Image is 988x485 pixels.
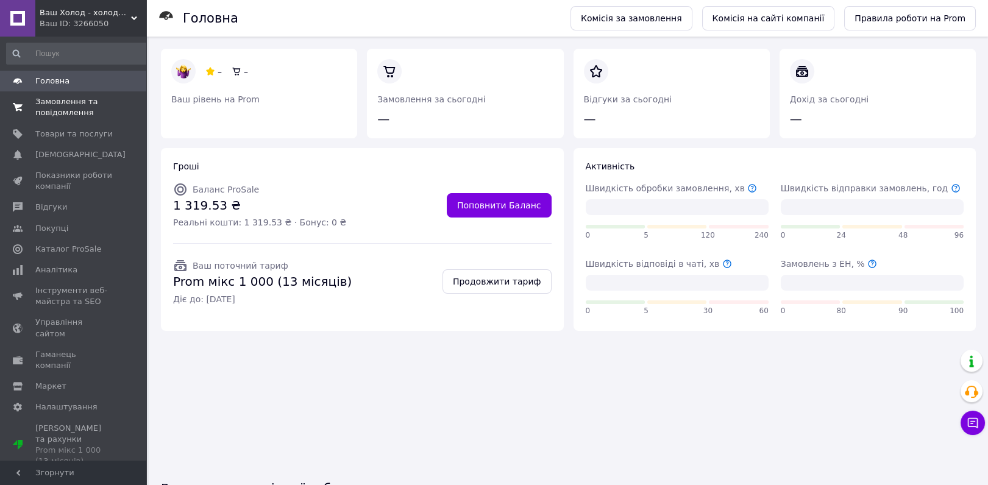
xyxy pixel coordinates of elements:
h1: Головна [183,11,238,26]
span: 1 319.53 ₴ [173,197,346,214]
span: 120 [701,230,715,241]
span: 80 [837,306,846,316]
span: 0 [781,306,786,316]
span: – [244,66,248,76]
span: 5 [644,306,649,316]
span: Каталог ProSale [35,244,101,255]
span: Відгуки [35,202,67,213]
span: 60 [759,306,768,316]
span: Головна [35,76,69,87]
span: Управління сайтом [35,317,113,339]
input: Пошук [6,43,152,65]
span: Prom мікс 1 000 (13 місяців) [173,273,352,291]
span: 0 [781,230,786,241]
span: Швидкість відправки замовлень, год [781,183,961,193]
span: 90 [898,306,908,316]
span: Активність [586,161,635,171]
span: Замовлень з ЕН, % [781,259,877,269]
span: Гроші [173,161,199,171]
span: Ваш Холод - холодильні компресори та комплектуючі [40,7,131,18]
span: Замовлення та повідомлення [35,96,113,118]
span: Гаманець компанії [35,349,113,371]
span: Товари та послуги [35,129,113,140]
span: Покупці [35,223,68,234]
span: [DEMOGRAPHIC_DATA] [35,149,126,160]
span: 5 [644,230,649,241]
span: 30 [703,306,713,316]
span: Баланс ProSale [193,185,259,194]
div: Prom мікс 1 000 (13 місяців) [35,445,113,467]
span: 100 [950,306,964,316]
a: Правила роботи на Prom [844,6,976,30]
span: [PERSON_NAME] та рахунки [35,423,113,467]
button: Чат з покупцем [961,411,985,435]
span: Швидкість відповіді в чаті, хв [586,259,732,269]
span: 0 [586,306,591,316]
span: 48 [898,230,908,241]
span: Реальні кошти: 1 319.53 ₴ · Бонус: 0 ₴ [173,216,346,228]
span: Інструменти веб-майстра та SEO [35,285,113,307]
span: Показники роботи компанії [35,170,113,192]
span: Аналітика [35,264,77,275]
span: 0 [586,230,591,241]
span: Налаштування [35,402,98,412]
a: Продовжити тариф [442,269,552,294]
a: Поповнити Баланс [447,193,552,218]
span: Швидкість обробки замовлення, хв [586,183,758,193]
a: Комісія за замовлення [570,6,692,30]
span: 24 [837,230,846,241]
span: 96 [954,230,964,241]
a: Комісія на сайті компанії [702,6,835,30]
span: Ваш поточний тариф [193,261,288,271]
span: Маркет [35,381,66,392]
span: – [218,66,222,76]
span: 240 [755,230,769,241]
div: Ваш ID: 3266050 [40,18,146,29]
span: Діє до: [DATE] [173,293,352,305]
